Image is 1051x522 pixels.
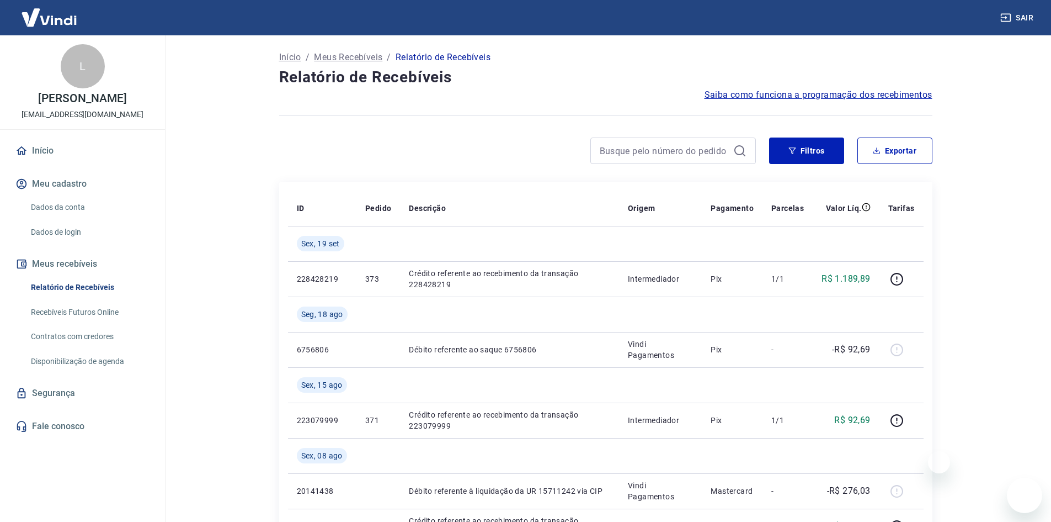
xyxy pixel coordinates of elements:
[827,484,871,498] p: -R$ 276,03
[711,486,754,497] p: Mastercard
[297,415,348,426] p: 223079999
[711,415,754,426] p: Pix
[26,221,152,244] a: Dados de login
[38,93,126,104] p: [PERSON_NAME]
[409,486,610,497] p: Débito referente à liquidação da UR 15711242 via CIP
[705,88,932,102] a: Saiba como funciona a programação dos recebimentos
[306,51,310,64] p: /
[409,344,610,355] p: Débito referente ao saque 6756806
[301,450,343,461] span: Sex, 08 ago
[13,1,85,34] img: Vindi
[628,480,693,502] p: Vindi Pagamentos
[409,203,446,214] p: Descrição
[13,414,152,439] a: Fale conosco
[628,339,693,361] p: Vindi Pagamentos
[711,273,754,284] p: Pix
[365,273,391,284] p: 373
[13,252,152,276] button: Meus recebíveis
[769,138,844,164] button: Filtros
[832,343,871,356] p: -R$ 92,69
[711,203,754,214] p: Pagamento
[61,44,105,88] div: L
[26,196,152,219] a: Dados da conta
[26,301,152,324] a: Recebíveis Futuros Online
[998,8,1038,28] button: Sair
[279,51,301,64] a: Início
[279,66,932,88] h4: Relatório de Recebíveis
[26,325,152,348] a: Contratos com credores
[771,344,804,355] p: -
[297,203,305,214] p: ID
[600,143,729,159] input: Busque pelo número do pedido
[821,272,870,286] p: R$ 1.189,89
[711,344,754,355] p: Pix
[26,276,152,299] a: Relatório de Recebíveis
[771,203,804,214] p: Parcelas
[857,138,932,164] button: Exportar
[409,268,610,290] p: Crédito referente ao recebimento da transação 228428219
[771,486,804,497] p: -
[365,203,391,214] p: Pedido
[297,486,348,497] p: 20141438
[888,203,915,214] p: Tarifas
[396,51,490,64] p: Relatório de Recebíveis
[771,415,804,426] p: 1/1
[314,51,382,64] a: Meus Recebíveis
[409,409,610,431] p: Crédito referente ao recebimento da transação 223079999
[297,273,348,284] p: 228428219
[1007,478,1042,513] iframe: Botão para abrir a janela de mensagens
[771,273,804,284] p: 1/1
[628,203,655,214] p: Origem
[628,273,693,284] p: Intermediador
[22,109,143,120] p: [EMAIL_ADDRESS][DOMAIN_NAME]
[301,379,343,391] span: Sex, 15 ago
[834,414,870,427] p: R$ 92,69
[13,172,152,196] button: Meu cadastro
[13,139,152,163] a: Início
[301,309,343,320] span: Seg, 18 ago
[365,415,391,426] p: 371
[928,451,950,473] iframe: Fechar mensagem
[628,415,693,426] p: Intermediador
[387,51,391,64] p: /
[26,350,152,373] a: Disponibilização de agenda
[13,381,152,405] a: Segurança
[301,238,340,249] span: Sex, 19 set
[826,203,862,214] p: Valor Líq.
[297,344,348,355] p: 6756806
